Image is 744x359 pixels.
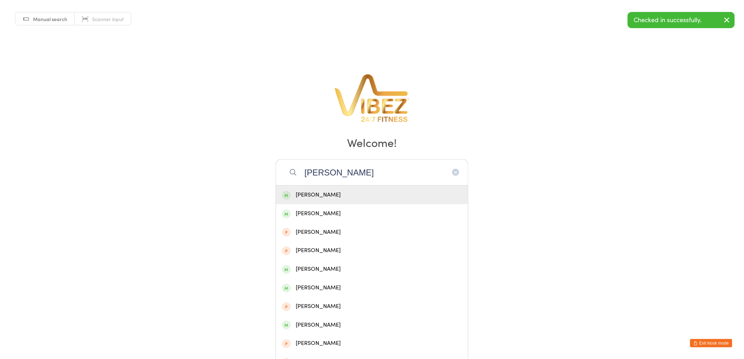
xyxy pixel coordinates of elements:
span: Scanner input [92,15,124,23]
input: Search [276,159,468,185]
div: [PERSON_NAME] [282,302,462,311]
button: Exit kiosk mode [690,339,732,347]
div: [PERSON_NAME] [282,227,462,237]
div: [PERSON_NAME] [282,264,462,274]
div: [PERSON_NAME] [282,339,462,348]
div: [PERSON_NAME] [282,209,462,218]
div: [PERSON_NAME] [282,190,462,200]
img: VibeZ 24/7 Fitness [332,72,412,124]
div: [PERSON_NAME] [282,320,462,330]
span: Manual search [33,15,67,23]
h2: Welcome! [7,134,737,150]
div: [PERSON_NAME] [282,246,462,255]
div: Checked in successfully. [628,12,735,28]
div: [PERSON_NAME] [282,283,462,293]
